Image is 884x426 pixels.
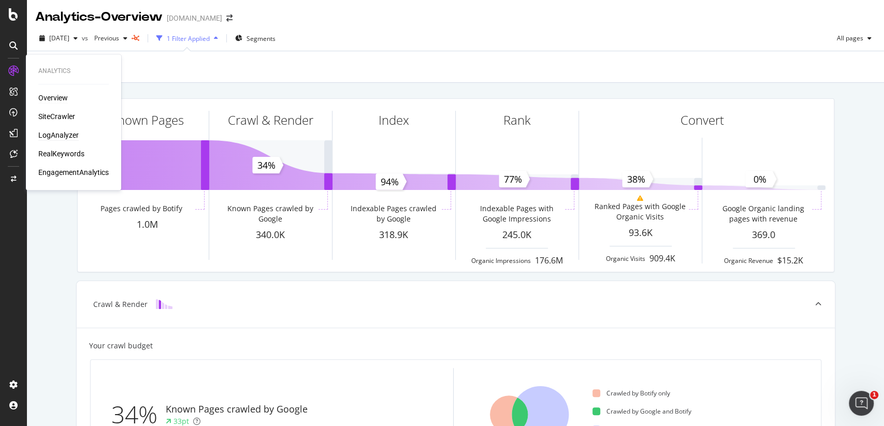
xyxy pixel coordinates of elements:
iframe: Intercom live chat [849,391,874,416]
a: LogAnalyzer [38,130,79,140]
div: Indexable Pages crawled by Google [347,203,440,224]
button: [DATE] [35,30,82,47]
div: 176.6M [535,255,563,267]
span: 1 [870,391,878,399]
button: All pages [833,30,876,47]
button: Previous [90,30,132,47]
div: 1 Filter Applied [167,34,210,43]
div: Rank [503,111,531,129]
div: Crawled by Botify only [592,389,670,398]
div: Index [379,111,409,129]
div: Your crawl budget [89,341,153,351]
div: Known Pages crawled by Google [224,203,316,224]
div: Crawl & Render [228,111,313,129]
button: 1 Filter Applied [152,30,222,47]
div: 318.9K [332,228,455,242]
a: Overview [38,93,68,103]
div: Analytics [38,67,109,76]
span: vs [82,34,90,42]
div: 340.0K [209,228,332,242]
button: Segments [231,30,280,47]
div: 1.0M [86,218,209,231]
div: 245.0K [456,228,578,242]
span: Segments [247,34,276,43]
div: Pages crawled by Botify [100,203,182,214]
div: [DOMAIN_NAME] [167,13,222,23]
div: Known Pages crawled by Google [166,403,308,416]
a: EngagementAnalytics [38,167,109,178]
a: RealKeywords [38,149,84,159]
div: Indexable Pages with Google Impressions [470,203,563,224]
div: Organic Impressions [471,256,531,265]
div: Crawl & Render [93,299,148,310]
span: 2025 Aug. 29th [49,34,69,42]
span: Previous [90,34,119,42]
div: Known Pages [110,111,184,129]
div: Analytics - Overview [35,8,163,26]
a: SiteCrawler [38,111,75,122]
div: arrow-right-arrow-left [226,14,233,22]
span: All pages [833,34,863,42]
img: block-icon [156,299,172,309]
div: Crawled by Google and Botify [592,407,691,416]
